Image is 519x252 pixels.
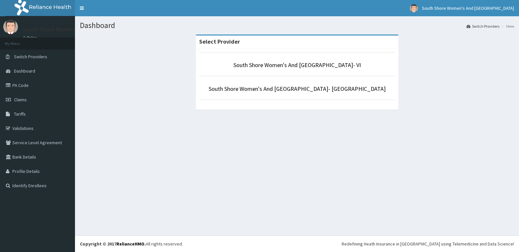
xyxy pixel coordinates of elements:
[233,61,361,69] a: South Shore Women's And [GEOGRAPHIC_DATA]- VI
[75,235,519,252] footer: All rights reserved.
[14,111,26,117] span: Tariffs
[23,26,145,32] p: South Shore Women's And [GEOGRAPHIC_DATA]
[14,68,35,74] span: Dashboard
[199,38,240,45] strong: Select Provider
[116,241,144,247] a: RelianceHMO
[14,54,47,60] span: Switch Providers
[500,23,514,29] li: Here
[410,4,418,12] img: User Image
[209,85,386,92] a: South Shore Women's And [GEOGRAPHIC_DATA]- [GEOGRAPHIC_DATA]
[3,20,18,34] img: User Image
[80,241,146,247] strong: Copyright © 2017 .
[23,35,38,40] a: Online
[422,5,514,11] span: South Shore Women's And [GEOGRAPHIC_DATA]
[467,23,499,29] a: Switch Providers
[14,97,27,103] span: Claims
[342,241,514,247] div: Redefining Heath Insurance in [GEOGRAPHIC_DATA] using Telemedicine and Data Science!
[80,21,514,30] h1: Dashboard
